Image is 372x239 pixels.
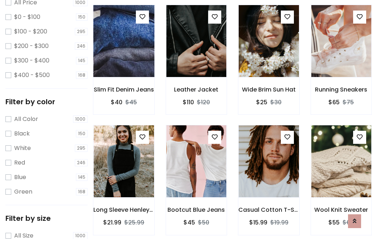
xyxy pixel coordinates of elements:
[124,218,144,227] del: $25.99
[125,98,137,106] del: $45
[197,98,210,106] del: $120
[75,159,88,166] span: 246
[270,218,288,227] del: $19.99
[238,86,299,93] h6: Wide Brim Sun Hat
[93,206,154,213] h6: Long Sleeve Henley T-Shirt
[14,144,31,153] label: White
[166,206,227,213] h6: Bootcut Blue Jeans
[270,98,282,106] del: $30
[183,99,194,106] h6: $110
[14,42,49,50] label: $200 - $300
[14,27,47,36] label: $100 - $200
[103,219,121,226] h6: $21.99
[328,99,340,106] h6: $65
[76,188,88,195] span: 168
[111,99,122,106] h6: $40
[14,115,38,123] label: All Color
[93,86,154,93] h6: Slim Fit Denim Jeans
[76,13,88,21] span: 150
[183,219,195,226] h6: $45
[249,219,267,226] h6: $15.99
[75,145,88,152] span: 295
[75,42,88,50] span: 246
[238,206,299,213] h6: Casual Cotton T-Shirt
[14,173,26,182] label: Blue
[73,116,88,123] span: 1000
[311,206,372,213] h6: Wool Knit Sweater
[76,57,88,64] span: 145
[75,28,88,35] span: 295
[14,71,50,80] label: $400 - $500
[14,158,25,167] label: Red
[256,99,267,106] h6: $25
[14,56,49,65] label: $300 - $400
[14,13,40,21] label: $0 - $100
[76,174,88,181] span: 145
[343,218,354,227] del: $60
[328,219,340,226] h6: $55
[5,97,88,106] h5: Filter by color
[14,129,30,138] label: Black
[5,214,88,223] h5: Filter by size
[14,187,32,196] label: Green
[343,98,354,106] del: $75
[76,130,88,137] span: 150
[198,218,209,227] del: $50
[166,86,227,93] h6: Leather Jacket
[311,86,372,93] h6: Running Sneakers
[76,72,88,79] span: 168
